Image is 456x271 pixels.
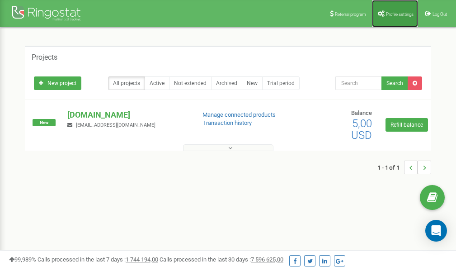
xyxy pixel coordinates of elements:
[169,76,212,90] a: Not extended
[38,256,158,263] span: Calls processed in the last 7 days :
[160,256,283,263] span: Calls processed in the last 30 days :
[377,161,404,174] span: 1 - 1 of 1
[381,76,408,90] button: Search
[432,12,447,17] span: Log Out
[385,118,428,132] a: Refill balance
[425,220,447,242] div: Open Intercom Messenger
[351,109,372,116] span: Balance
[126,256,158,263] u: 1 744 194,00
[351,117,372,142] span: 5,00 USD
[34,76,81,90] a: New project
[335,12,366,17] span: Referral program
[9,256,36,263] span: 99,989%
[145,76,169,90] a: Active
[76,122,155,128] span: [EMAIL_ADDRESS][DOMAIN_NAME]
[262,76,300,90] a: Trial period
[108,76,145,90] a: All projects
[386,12,414,17] span: Profile settings
[377,152,431,183] nav: ...
[32,53,57,62] h5: Projects
[335,76,382,90] input: Search
[242,76,263,90] a: New
[202,119,252,126] a: Transaction history
[211,76,242,90] a: Archived
[67,109,188,121] p: [DOMAIN_NAME]
[202,111,276,118] a: Manage connected products
[33,119,56,126] span: New
[251,256,283,263] u: 7 596 625,00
